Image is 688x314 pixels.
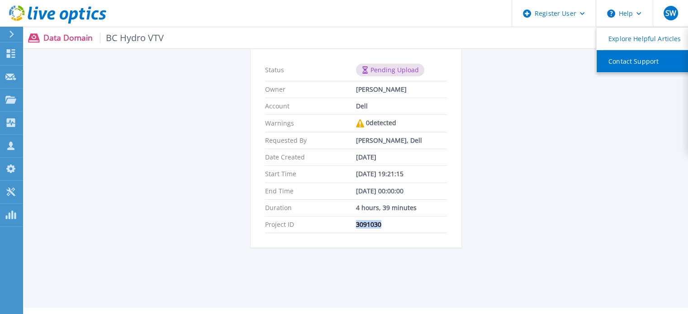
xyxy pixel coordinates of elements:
p: End Time [265,187,356,195]
p: Requested By [265,137,356,144]
div: Dell [356,103,447,110]
div: Pending Upload [356,64,424,76]
div: 0 detected [356,119,447,127]
p: Start Time [265,170,356,178]
div: [DATE] 00:00:00 [356,187,447,195]
p: Data Domain [43,33,164,43]
div: 4 hours, 39 minutes [356,204,447,211]
p: Date Created [265,154,356,161]
span: BC Hydro VTV [100,33,164,43]
div: 3091030 [356,221,447,228]
p: Account [265,103,356,110]
p: Project ID [265,221,356,228]
div: [PERSON_NAME], Dell [356,137,447,144]
div: [PERSON_NAME] [356,86,447,93]
p: Owner [265,86,356,93]
div: [DATE] 19:21:15 [356,170,447,178]
p: Duration [265,204,356,211]
div: [DATE] [356,154,447,161]
p: Status [265,64,356,76]
span: SW [665,9,676,17]
p: Warnings [265,119,356,127]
